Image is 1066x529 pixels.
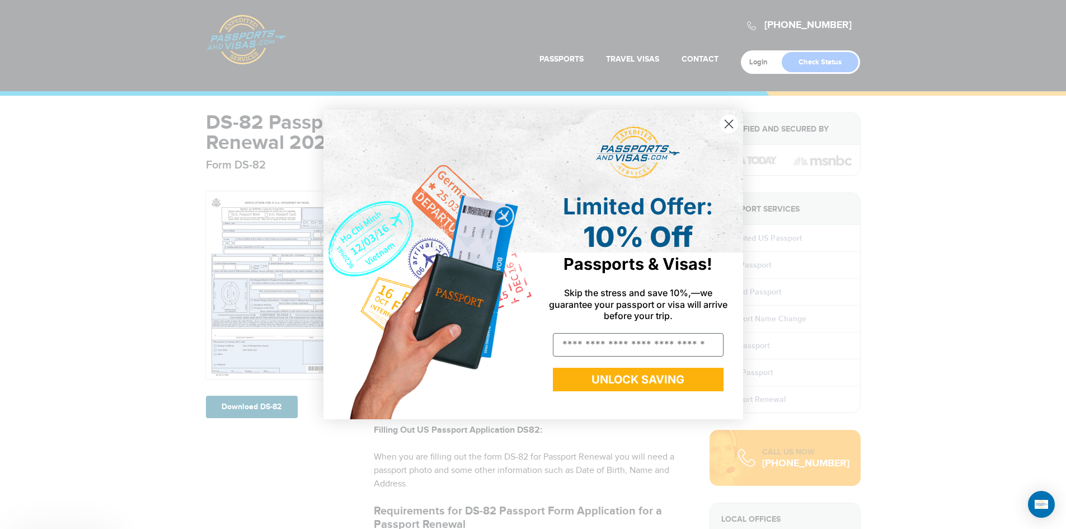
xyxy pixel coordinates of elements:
button: Close dialog [719,114,739,134]
span: 10% Off [583,220,693,254]
button: UNLOCK SAVING [553,368,724,391]
span: Passports & Visas! [563,254,712,274]
span: Limited Offer: [563,193,713,220]
span: Skip the stress and save 10%,—we guarantee your passport or visa will arrive before your trip. [549,287,727,321]
div: Open Intercom Messenger [1028,491,1055,518]
img: passports and visas [596,127,680,179]
img: de9cda0d-0715-46ca-9a25-073762a91ba7.png [323,110,533,419]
